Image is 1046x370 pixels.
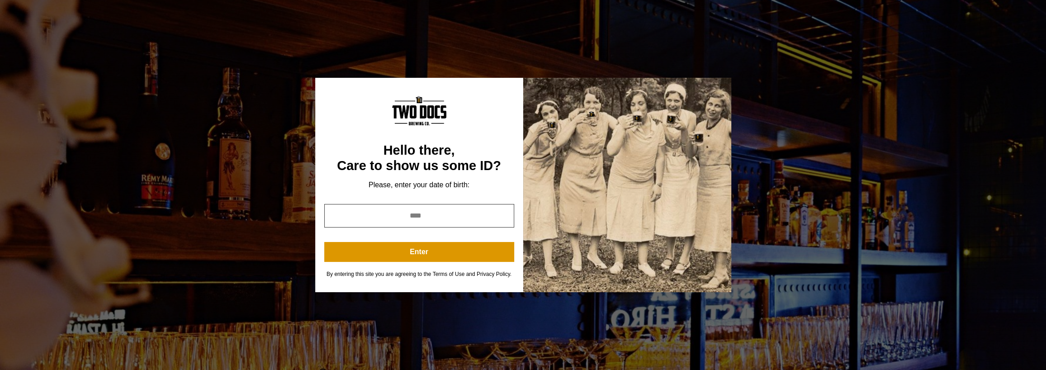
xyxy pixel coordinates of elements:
input: year [324,204,514,228]
button: Enter [324,242,514,262]
img: Content Logo [392,96,446,125]
div: By entering this site you are agreeing to the Terms of Use and Privacy Policy. [324,271,514,278]
div: Hello there, Care to show us some ID? [324,143,514,173]
div: Please, enter your date of birth: [324,180,514,190]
